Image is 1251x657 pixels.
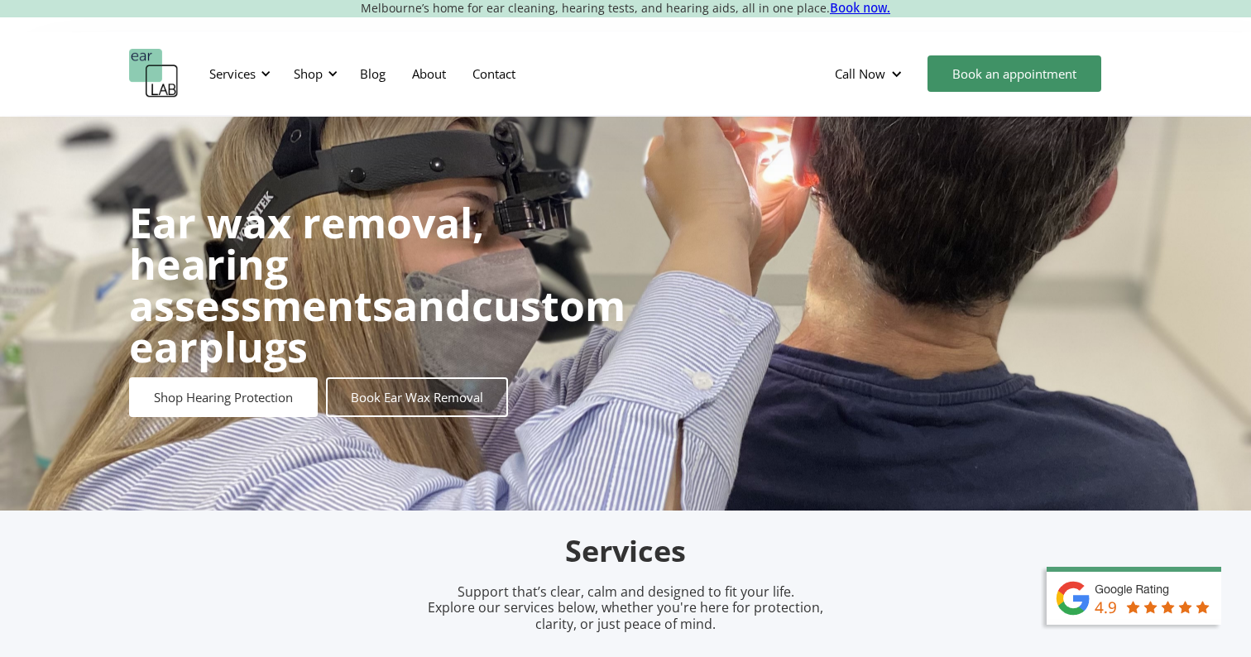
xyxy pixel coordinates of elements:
a: About [399,50,459,98]
p: Support that’s clear, calm and designed to fit your life. Explore our services below, whether you... [406,584,845,632]
a: Book Ear Wax Removal [326,377,508,417]
div: Call Now [822,49,919,98]
strong: custom earplugs [129,277,625,375]
div: Call Now [835,65,885,82]
div: Services [199,49,276,98]
div: Shop [294,65,323,82]
h2: Services [237,532,1014,571]
div: Shop [284,49,343,98]
a: Blog [347,50,399,98]
a: Book an appointment [927,55,1101,92]
a: home [129,49,179,98]
h1: and [129,202,625,367]
a: Shop Hearing Protection [129,377,318,417]
div: Services [209,65,256,82]
strong: Ear wax removal, hearing assessments [129,194,484,333]
a: Contact [459,50,529,98]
